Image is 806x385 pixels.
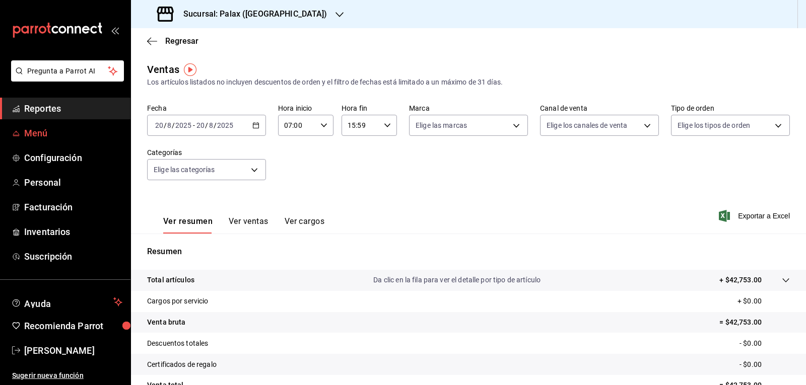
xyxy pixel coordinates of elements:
label: Hora inicio [278,105,333,112]
span: / [172,121,175,129]
label: Canal de venta [540,105,659,112]
h3: Sucursal: Palax ([GEOGRAPHIC_DATA]) [175,8,327,20]
p: Venta bruta [147,317,185,328]
span: - [193,121,195,129]
div: Ventas [147,62,179,77]
label: Fecha [147,105,266,112]
button: Exportar a Excel [721,210,790,222]
span: Menú [24,126,122,140]
span: [PERSON_NAME] [24,344,122,357]
p: Resumen [147,246,790,258]
label: Hora fin [342,105,397,112]
button: open_drawer_menu [111,26,119,34]
label: Marca [409,105,528,112]
span: Personal [24,176,122,189]
button: Pregunta a Parrot AI [11,60,124,82]
p: = $42,753.00 [719,317,790,328]
span: Elige las marcas [416,120,467,130]
span: Elige las categorías [154,165,215,175]
input: ---- [217,121,234,129]
div: navigation tabs [163,216,324,234]
button: Ver cargos [285,216,325,234]
button: Regresar [147,36,198,46]
span: Regresar [165,36,198,46]
p: Cargos por servicio [147,296,209,306]
button: Ver ventas [229,216,268,234]
img: Tooltip marker [184,63,196,76]
span: / [164,121,167,129]
input: ---- [175,121,192,129]
span: Configuración [24,151,122,165]
a: Pregunta a Parrot AI [7,73,124,84]
span: / [205,121,208,129]
span: / [214,121,217,129]
input: -- [209,121,214,129]
label: Categorías [147,149,266,156]
span: Facturación [24,200,122,214]
p: Total artículos [147,275,194,285]
span: Elige los canales de venta [547,120,627,130]
span: Suscripción [24,250,122,263]
span: Ayuda [24,296,109,308]
span: Reportes [24,102,122,115]
label: Tipo de orden [671,105,790,112]
p: - $0.00 [740,359,790,370]
input: -- [155,121,164,129]
span: Recomienda Parrot [24,319,122,333]
p: - $0.00 [740,338,790,349]
span: Sugerir nueva función [12,370,122,381]
span: Elige los tipos de orden [678,120,750,130]
span: Pregunta a Parrot AI [27,66,108,76]
input: -- [196,121,205,129]
p: Da clic en la fila para ver el detalle por tipo de artículo [373,275,541,285]
p: + $42,753.00 [719,275,762,285]
p: + $0.00 [737,296,790,306]
p: Descuentos totales [147,338,208,349]
div: Los artículos listados no incluyen descuentos de orden y el filtro de fechas está limitado a un m... [147,77,790,88]
input: -- [167,121,172,129]
button: Ver resumen [163,216,213,234]
p: Certificados de regalo [147,359,217,370]
span: Inventarios [24,225,122,239]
